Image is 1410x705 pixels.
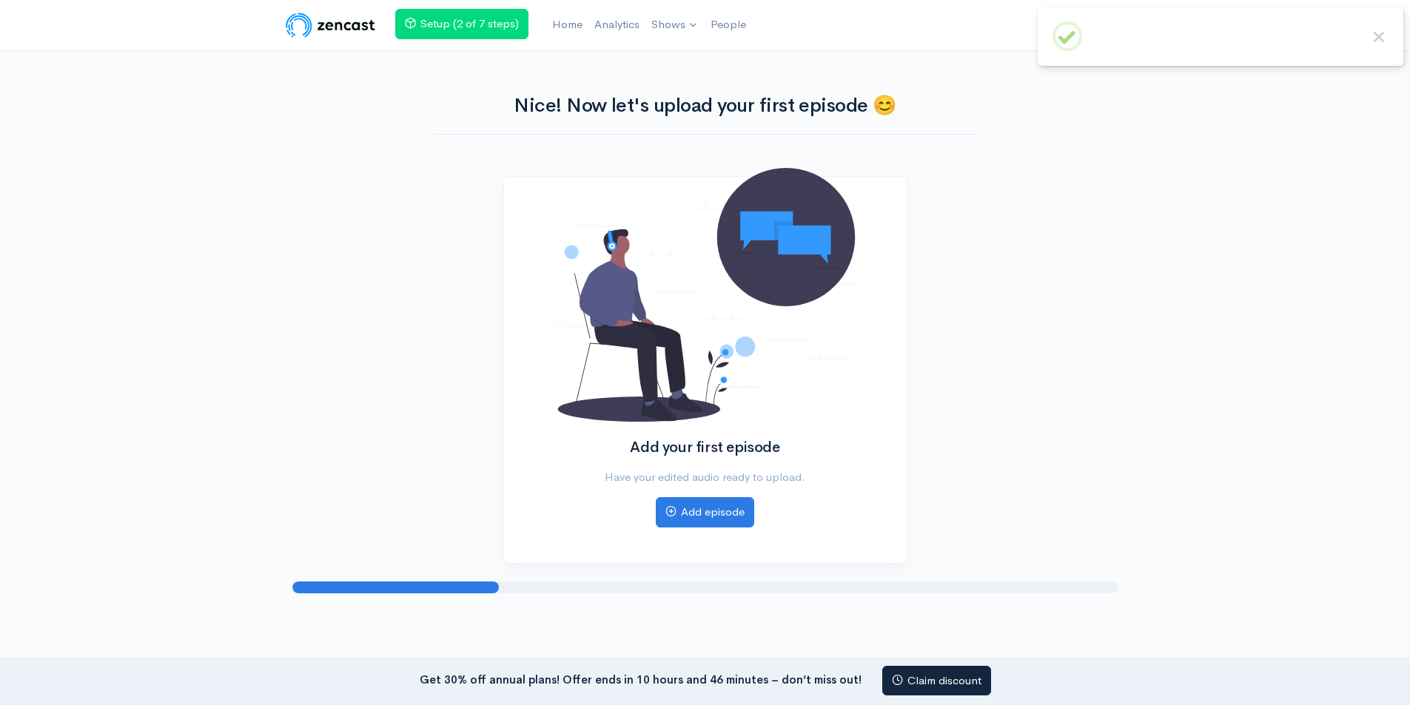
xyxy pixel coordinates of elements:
strong: Get 30% off annual plans! Offer ends in 10 hours and 46 minutes – don’t miss out! [420,672,862,686]
img: No podcasts added [554,168,856,421]
h1: Nice! Now let's upload your first episode 😊 [433,95,978,117]
a: People [705,9,752,41]
a: Shows [645,9,705,41]
a: Add episode [656,497,754,527]
a: Help [1032,10,1084,41]
a: Home [546,9,588,41]
p: Have your edited audio ready to upload. [554,469,856,486]
a: Analytics [588,9,645,41]
img: ZenCast Logo [283,10,377,40]
a: Setup (2 of 7 steps) [395,9,528,39]
h2: Add your first episode [554,439,856,456]
button: Close this dialog [1369,27,1389,47]
a: Claim discount [882,666,991,696]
